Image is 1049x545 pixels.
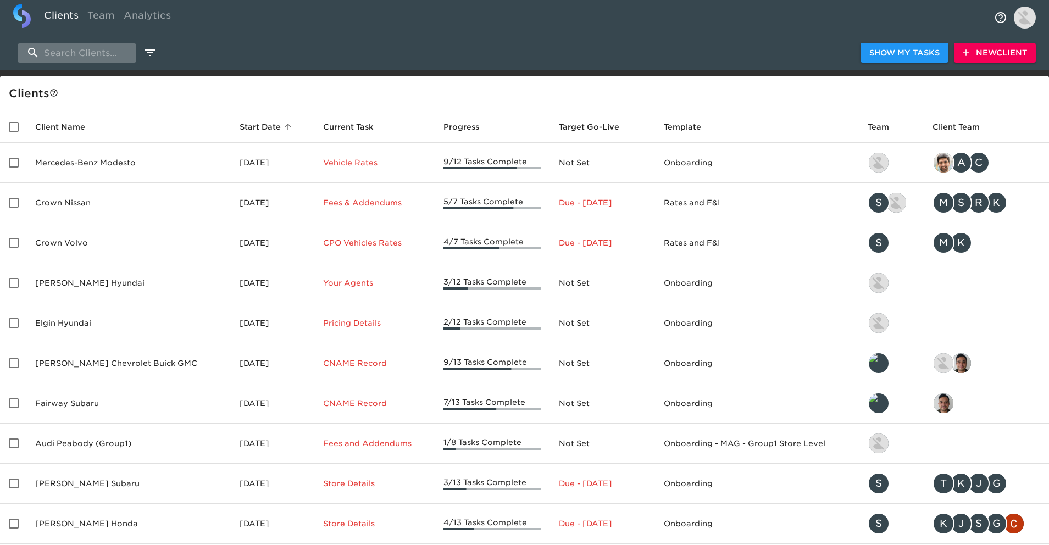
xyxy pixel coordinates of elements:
[49,88,58,97] svg: This is a list of all of your clients and clients shared with you
[550,383,655,424] td: Not Set
[13,4,31,28] img: logo
[240,120,295,134] span: Start Date
[550,263,655,303] td: Not Set
[26,343,231,383] td: [PERSON_NAME] Chevrolet Buick GMC
[933,472,954,494] div: T
[559,237,646,248] p: Due - [DATE]
[933,513,954,535] div: K
[35,120,99,134] span: Client Name
[26,183,231,223] td: Crown Nissan
[968,152,990,174] div: C
[951,353,971,373] img: sai@simplemnt.com
[933,152,1040,174] div: sandeep@simplemnt.com, angelique.nurse@roadster.com, clayton.mandel@roadster.com
[655,343,859,383] td: Onboarding
[559,120,619,134] span: Calculated based on the start date and the duration of all Tasks contained in this Hub.
[933,352,1040,374] div: nikko.foster@roadster.com, sai@simplemnt.com
[26,223,231,263] td: Crown Volvo
[933,513,1040,535] div: kevin.mand@schomp.com, james.kurtenbach@schomp.com, scott.graves@schomp.com, george.lawton@schomp...
[40,4,83,31] a: Clients
[869,393,889,413] img: leland@roadster.com
[26,504,231,544] td: [PERSON_NAME] Honda
[559,478,646,489] p: Due - [DATE]
[435,303,550,343] td: 2/12 Tasks Complete
[869,153,889,173] img: kevin.lo@roadster.com
[435,464,550,504] td: 3/13 Tasks Complete
[869,273,889,293] img: kevin.lo@roadster.com
[868,472,915,494] div: savannah@roadster.com
[868,232,915,254] div: savannah@roadster.com
[550,303,655,343] td: Not Set
[933,232,1040,254] div: mcooley@crowncars.com, kwilson@crowncars.com
[934,153,953,173] img: sandeep@simplemnt.com
[934,393,953,413] img: sai@simplemnt.com
[435,143,550,183] td: 9/12 Tasks Complete
[950,192,972,214] div: S
[655,143,859,183] td: Onboarding
[950,152,972,174] div: A
[655,263,859,303] td: Onboarding
[655,504,859,544] td: Onboarding
[559,120,634,134] span: Target Go-Live
[933,192,1040,214] div: mcooley@crowncars.com, sparent@crowncars.com, rrobins@crowncars.com, kwilson@crowncars.com
[934,353,953,373] img: nikko.foster@roadster.com
[1014,7,1036,29] img: Profile
[323,438,426,449] p: Fees and Addendums
[868,513,915,535] div: savannah@roadster.com
[26,383,231,424] td: Fairway Subaru
[950,472,972,494] div: K
[950,232,972,254] div: K
[868,192,890,214] div: S
[869,46,940,60] span: Show My Tasks
[435,343,550,383] td: 9/13 Tasks Complete
[323,398,426,409] p: CNAME Record
[655,303,859,343] td: Onboarding
[868,513,890,535] div: S
[1004,514,1024,533] img: christopher.mccarthy@roadster.com
[323,277,426,288] p: Your Agents
[323,478,426,489] p: Store Details
[231,383,314,424] td: [DATE]
[323,120,374,134] span: This is the next Task in this Hub that should be completed
[868,232,890,254] div: S
[963,46,1027,60] span: New Client
[26,303,231,343] td: Elgin Hyundai
[559,197,646,208] p: Due - [DATE]
[954,43,1036,63] button: NewClient
[323,237,426,248] p: CPO Vehicles Rates
[950,513,972,535] div: J
[231,464,314,504] td: [DATE]
[435,383,550,424] td: 7/13 Tasks Complete
[26,263,231,303] td: [PERSON_NAME] Hyundai
[664,120,715,134] span: Template
[933,232,954,254] div: M
[26,464,231,504] td: [PERSON_NAME] Subaru
[26,424,231,464] td: Audi Peabody (Group1)
[968,472,990,494] div: J
[323,120,388,134] span: Current Task
[141,43,159,62] button: edit
[435,504,550,544] td: 4/13 Tasks Complete
[968,513,990,535] div: S
[933,120,994,134] span: Client Team
[868,120,903,134] span: Team
[435,263,550,303] td: 3/12 Tasks Complete
[119,4,175,31] a: Analytics
[987,4,1014,31] button: notifications
[18,43,136,63] input: search
[323,318,426,329] p: Pricing Details
[869,313,889,333] img: kevin.lo@roadster.com
[985,472,1007,494] div: G
[933,392,1040,414] div: sai@simplemnt.com
[933,192,954,214] div: M
[231,504,314,544] td: [DATE]
[323,518,426,529] p: Store Details
[886,193,906,213] img: austin@roadster.com
[985,513,1007,535] div: G
[231,343,314,383] td: [DATE]
[655,383,859,424] td: Onboarding
[231,183,314,223] td: [DATE]
[868,272,915,294] div: kevin.lo@roadster.com
[868,312,915,334] div: kevin.lo@roadster.com
[231,143,314,183] td: [DATE]
[655,183,859,223] td: Rates and F&I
